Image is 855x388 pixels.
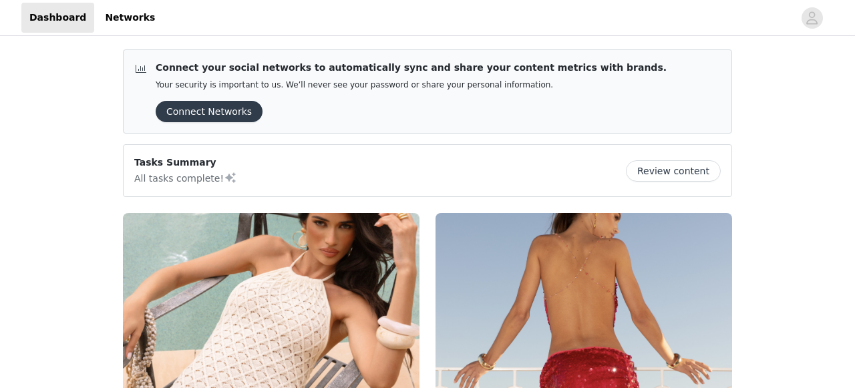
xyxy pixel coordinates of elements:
[134,156,237,170] p: Tasks Summary
[156,61,667,75] p: Connect your social networks to automatically sync and share your content metrics with brands.
[626,160,721,182] button: Review content
[97,3,163,33] a: Networks
[806,7,818,29] div: avatar
[21,3,94,33] a: Dashboard
[156,101,263,122] button: Connect Networks
[156,80,667,90] p: Your security is important to us. We’ll never see your password or share your personal information.
[134,170,237,186] p: All tasks complete!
